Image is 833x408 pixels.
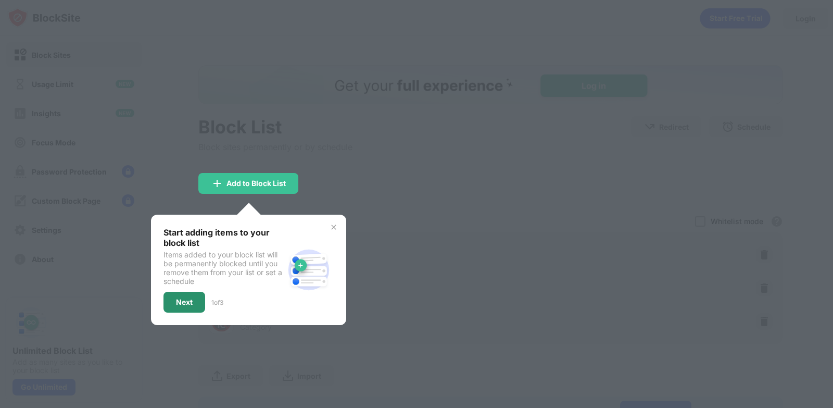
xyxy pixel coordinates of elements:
img: x-button.svg [330,223,338,231]
div: Start adding items to your block list [163,227,284,248]
div: 1 of 3 [211,299,223,306]
div: Items added to your block list will be permanently blocked until you remove them from your list o... [163,250,284,286]
img: block-site.svg [284,245,334,295]
div: Next [176,298,193,306]
div: Add to Block List [226,179,286,188]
